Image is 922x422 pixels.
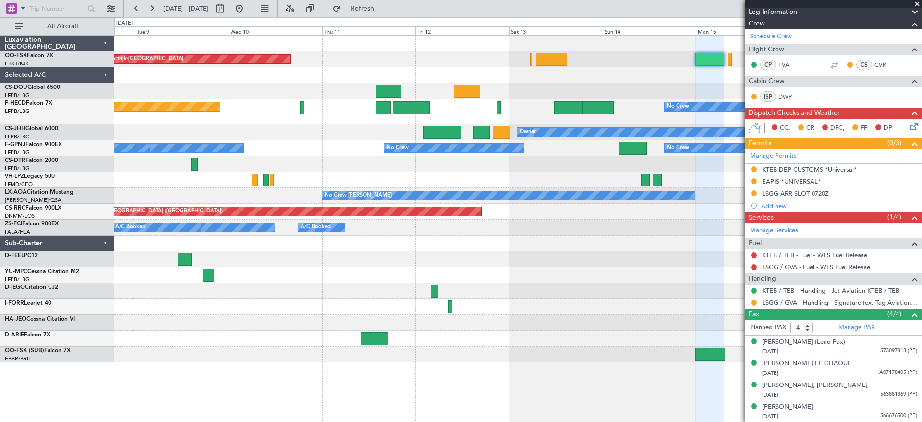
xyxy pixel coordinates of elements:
span: [DATE] [762,348,778,355]
div: Mon 15 [696,26,789,35]
span: CS-JHH [5,126,25,132]
button: All Aircraft [11,19,104,34]
a: LFMD/CEQ [5,181,33,188]
span: 573097813 (PP) [880,347,917,355]
button: Refresh [328,1,386,16]
div: A/C Booked [115,220,146,235]
a: OO-FSXFalcon 7X [5,53,53,59]
div: Wed 10 [229,26,322,35]
span: CS-RRC [5,205,25,211]
span: Fuel [749,238,762,249]
span: Pax [749,309,759,320]
a: LSGG / GVA - Fuel - WFS Fuel Release [762,263,870,271]
span: YU-MPC [5,269,27,274]
a: KTEB / TEB - Fuel - WFS Fuel Release [762,251,867,259]
span: Crew [749,18,765,29]
span: (1/4) [887,212,901,222]
div: Planned Maint Kortrijk-[GEOGRAPHIC_DATA] [72,52,183,66]
span: Services [749,212,774,223]
span: Permits [749,138,771,149]
div: Planned Maint [GEOGRAPHIC_DATA] ([GEOGRAPHIC_DATA]) [72,204,223,219]
a: FVA [778,61,800,69]
span: CR [806,124,814,133]
div: No Crew [PERSON_NAME] [325,188,392,203]
a: D-IEGOCitation CJ2 [5,285,58,290]
a: ZS-FCIFalcon 900EX [5,221,59,227]
span: CC, [780,124,790,133]
span: D-IEGO [5,285,25,290]
a: Manage PAX [838,323,875,333]
div: ISP [760,91,776,102]
div: Owner [520,125,536,139]
span: Dispatch Checks and Weather [749,108,840,119]
span: A07178405 (PP) [879,369,917,377]
div: Thu 11 [322,26,416,35]
a: LFPB/LBG [5,149,30,156]
span: (0/3) [887,138,901,148]
div: No Crew [667,99,689,114]
a: YU-MPCCessna Citation M2 [5,269,79,274]
span: Flight Crew [749,44,784,55]
a: Manage Services [750,226,798,236]
a: D-ARIEFalcon 7X [5,332,50,338]
a: I-FORRLearjet 40 [5,300,51,306]
a: CS-DOUGlobal 6500 [5,85,60,90]
span: D-FEEL [5,253,24,259]
div: [PERSON_NAME] (Lead Pax) [762,337,845,347]
span: Refresh [342,5,383,12]
span: D-ARIE [5,332,24,338]
div: KTEB DEP CUSTOMS *Universal* [762,165,857,174]
a: F-GPNJFalcon 900EX [5,142,62,148]
span: DP [884,124,892,133]
span: FP [861,124,868,133]
span: OO-FSX [5,53,27,59]
span: I-FORR [5,300,24,306]
span: 566676500 (PP) [880,412,917,420]
span: DFC, [830,124,845,133]
div: [PERSON_NAME], [PERSON_NAME] [762,381,868,390]
a: LFPB/LBG [5,92,30,99]
span: Handling [749,273,776,285]
div: LSGG ARR SLOT 0720Z [762,189,829,198]
a: LFPB/LBG [5,108,30,115]
div: [PERSON_NAME] EL GHAOUI [762,359,849,369]
a: FALA/HLA [5,228,30,236]
div: Sun 14 [603,26,696,35]
span: [DATE] [762,413,778,420]
a: OO-FSX (SUB)Falcon 7X [5,348,71,354]
div: [PERSON_NAME] [762,402,813,412]
div: CS [856,60,872,70]
a: 9H-LPZLegacy 500 [5,174,55,179]
div: No Crew [667,141,689,155]
a: CS-DTRFalcon 2000 [5,158,58,163]
span: 563881369 (PP) [880,390,917,398]
a: Manage Permits [750,151,797,161]
span: F-HECD [5,100,26,106]
div: No Crew [387,141,409,155]
label: Planned PAX [750,323,786,333]
span: F-GPNJ [5,142,25,148]
span: Cabin Crew [749,76,785,87]
a: LX-AOACitation Mustang [5,189,73,195]
a: F-HECDFalcon 7X [5,100,52,106]
span: CS-DOU [5,85,27,90]
a: LFPB/LBG [5,276,30,283]
a: CS-JHHGlobal 6000 [5,126,58,132]
a: KTEB / TEB - Handling - Jet Aviation KTEB / TEB [762,286,899,295]
div: CP [760,60,776,70]
div: Add new [761,202,917,210]
a: HA-JEOCessna Citation VI [5,316,75,322]
a: LFPB/LBG [5,165,30,172]
a: DWP [778,92,800,101]
span: Leg Information [749,7,797,18]
a: Schedule Crew [750,32,792,41]
div: Sat 13 [509,26,603,35]
span: LX-AOA [5,189,27,195]
a: GVK [874,61,896,69]
span: 9H-LPZ [5,174,24,179]
span: OO-FSX (SUB) [5,348,44,354]
a: CS-RRCFalcon 900LX [5,205,61,211]
div: EAPIS *UNIVERSAL* [762,177,821,186]
a: EBBR/BRU [5,355,31,362]
span: [DATE] - [DATE] [163,4,208,13]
